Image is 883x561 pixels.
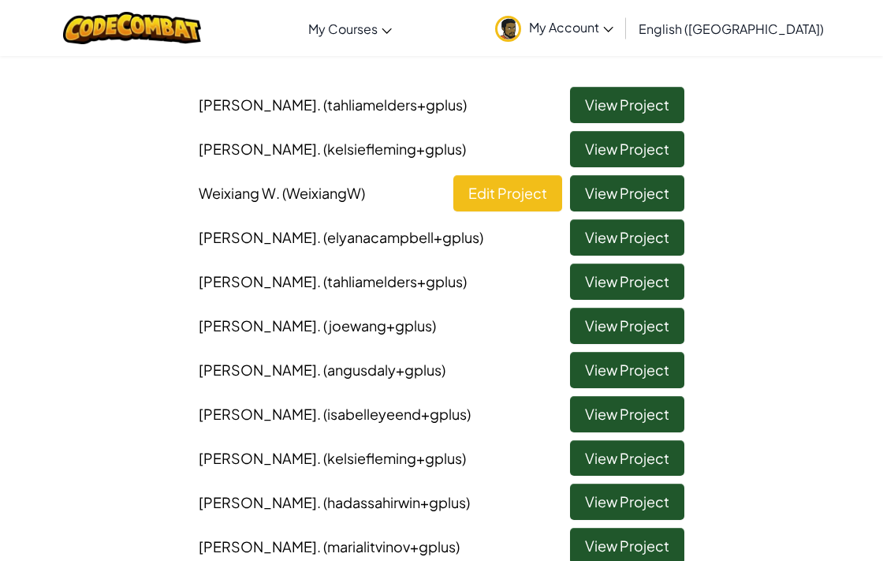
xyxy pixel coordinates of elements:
[570,131,684,167] a: View Project
[199,405,471,423] span: [PERSON_NAME]
[570,308,684,344] a: View Project
[199,316,436,335] span: [PERSON_NAME]
[317,449,466,467] span: . (kelsiefleming+gplus)
[487,3,621,53] a: My Account
[570,440,684,477] a: View Project
[317,405,471,423] span: . (isabelleyeend+gplus)
[317,140,466,158] span: . (kelsiefleming+gplus)
[300,7,400,50] a: My Courses
[317,537,460,555] span: . (marialitvinov+gplus)
[199,537,460,555] span: [PERSON_NAME]
[570,396,684,432] a: View Project
[570,352,684,388] a: View Project
[317,316,436,335] span: . (joewang+gplus)
[199,184,365,202] span: Weixiang W
[317,361,445,379] span: . (angusdaly+gplus)
[276,184,365,202] span: . (WeixiangW)
[199,361,445,379] span: [PERSON_NAME]
[639,21,824,37] span: English ([GEOGRAPHIC_DATA])
[570,175,684,211] a: View Project
[570,264,684,300] a: View Project
[317,228,483,246] span: . (elyanacampbell+gplus)
[199,493,470,511] span: [PERSON_NAME]
[317,95,467,114] span: . (tahliamelders+gplus)
[317,493,470,511] span: . (hadassahirwin+gplus)
[631,7,832,50] a: English ([GEOGRAPHIC_DATA])
[199,228,483,246] span: [PERSON_NAME]
[453,175,562,211] a: Edit Project
[308,21,378,37] span: My Courses
[199,449,466,467] span: [PERSON_NAME]
[570,219,684,256] a: View Project
[529,19,613,36] span: My Account
[63,12,201,44] img: CodeCombat logo
[570,87,684,123] a: View Project
[317,272,467,290] span: . (tahliamelders+gplus)
[570,484,684,520] a: View Project
[199,140,466,158] span: [PERSON_NAME]
[495,16,521,42] img: avatar
[199,95,467,114] span: [PERSON_NAME]
[199,272,467,290] span: [PERSON_NAME]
